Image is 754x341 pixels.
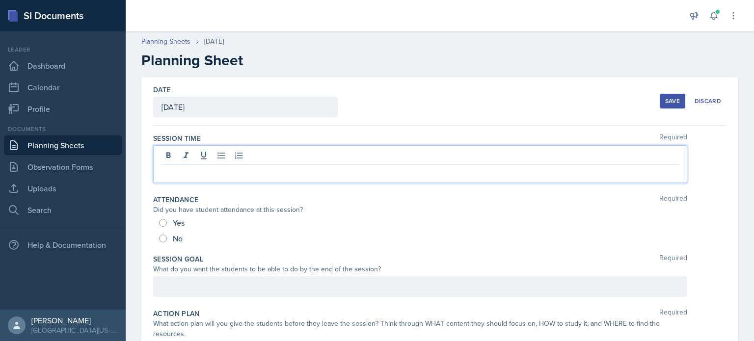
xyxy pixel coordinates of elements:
span: No [173,234,183,243]
div: Did you have student attendance at this session? [153,205,687,215]
label: Attendance [153,195,199,205]
span: Required [659,133,687,143]
label: Date [153,85,170,95]
a: Dashboard [4,56,122,76]
span: Required [659,254,687,264]
label: Session Time [153,133,201,143]
a: Profile [4,99,122,119]
div: Save [665,97,680,105]
div: Documents [4,125,122,133]
a: Planning Sheets [141,36,190,47]
a: Uploads [4,179,122,198]
button: Save [660,94,685,108]
a: Observation Forms [4,157,122,177]
h2: Planning Sheet [141,52,738,69]
a: Planning Sheets [4,135,122,155]
div: What action plan will you give the students before they leave the session? Think through WHAT con... [153,318,687,339]
div: Leader [4,45,122,54]
span: Yes [173,218,185,228]
a: Search [4,200,122,220]
div: [PERSON_NAME] [31,315,118,325]
div: What do you want the students to be able to do by the end of the session? [153,264,687,274]
div: Discard [695,97,721,105]
div: [GEOGRAPHIC_DATA][US_STATE] in [GEOGRAPHIC_DATA] [31,325,118,335]
div: [DATE] [204,36,224,47]
span: Required [659,195,687,205]
label: Action Plan [153,309,200,318]
div: Help & Documentation [4,235,122,255]
button: Discard [689,94,727,108]
a: Calendar [4,78,122,97]
label: Session Goal [153,254,203,264]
